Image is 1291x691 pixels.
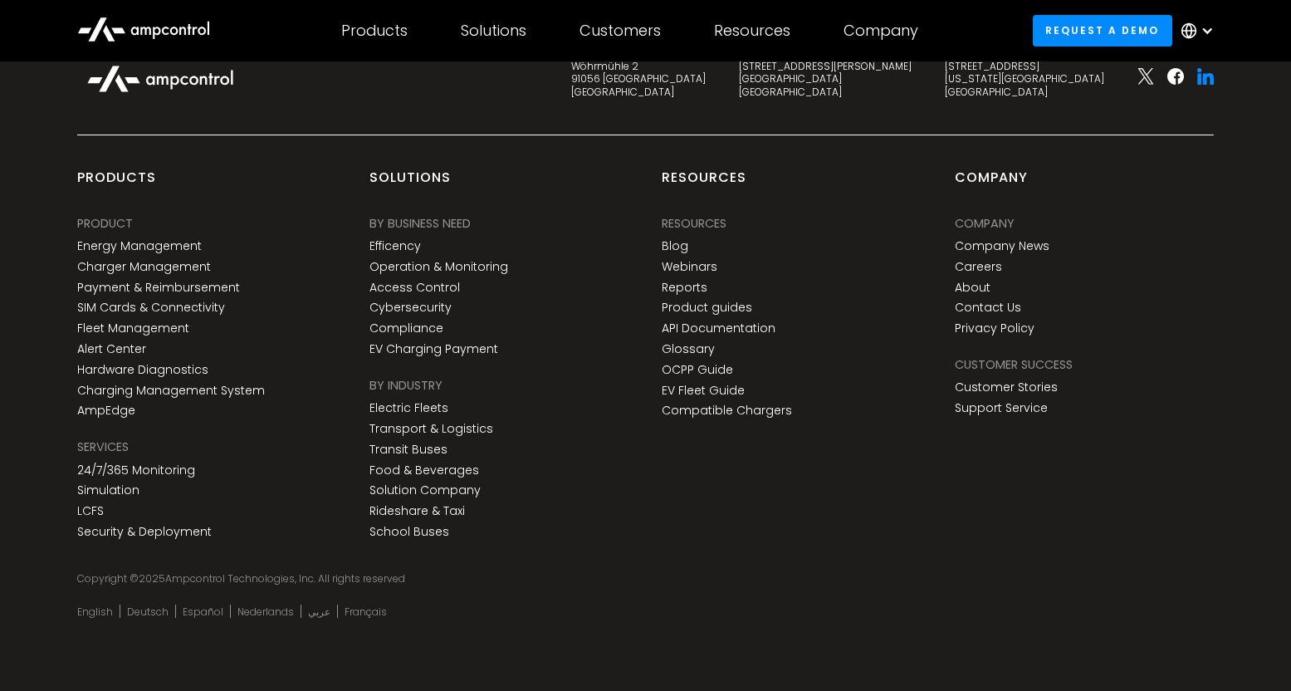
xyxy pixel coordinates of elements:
a: Payment & Reimbursement [77,281,240,295]
a: Nederlands [237,605,294,619]
div: Company [955,214,1015,233]
div: BY BUSINESS NEED [369,214,471,233]
div: Customers [579,22,661,40]
a: Energy Management [77,239,202,253]
a: Cybersecurity [369,301,452,315]
a: Reports [662,281,707,295]
div: Solutions [369,169,451,200]
div: Copyright © Ampcontrol Technologies, Inc. All rights reserved [77,572,1213,586]
a: OCPP Guide [662,363,733,377]
a: EV Fleet Guide [662,384,745,398]
a: Alert Center [77,342,146,356]
a: Charging Management System [77,384,265,398]
a: Privacy Policy [955,321,1034,336]
a: School Buses [369,525,449,539]
div: Products [341,22,408,40]
a: Blog [662,239,688,253]
a: Français [345,605,387,619]
a: About [955,281,990,295]
a: Contact Us [955,301,1021,315]
a: API Documentation [662,321,775,336]
a: Electric Fleets [369,401,448,415]
div: Resources [714,22,790,40]
a: Operation & Monitoring [369,260,508,274]
a: Request a demo [1033,15,1172,46]
a: Simulation [77,483,139,497]
a: EV Charging Payment [369,342,498,356]
a: عربي [308,605,330,619]
div: products [77,169,156,200]
a: Product guides [662,301,752,315]
div: Company [844,22,918,40]
div: Customer success [955,355,1073,374]
a: Access Control [369,281,460,295]
a: Solution Company [369,483,481,497]
a: AmpEdge [77,404,135,418]
a: Español [183,605,223,619]
a: Transport & Logistics [369,422,493,436]
a: Charger Management [77,260,211,274]
a: 24/7/365 Monitoring [77,463,195,478]
div: PRODUCT [77,214,133,233]
a: Transit Buses [369,443,447,457]
a: Compliance [369,321,443,336]
div: Solutions [461,22,526,40]
img: Ampcontrol Logo [77,56,243,101]
a: Company News [955,239,1049,253]
a: Customer Stories [955,380,1058,395]
a: Rideshare & Taxi [369,504,465,518]
a: Webinars [662,260,717,274]
a: LCFS [77,504,104,518]
div: Resources [662,214,726,233]
a: Food & Beverages [369,463,479,478]
div: SERVICES [77,438,129,456]
a: Deutsch [127,605,169,619]
span: 2025 [139,571,165,586]
div: BY INDUSTRY [369,376,443,395]
a: Careers [955,260,1002,274]
a: Hardware Diagnostics [77,363,208,377]
div: Company [955,169,1028,200]
a: SIM Cards & Connectivity [77,301,225,315]
a: Glossary [662,342,715,356]
a: English [77,605,113,619]
a: Compatible Chargers [662,404,792,418]
div: [STREET_ADDRESS] [US_STATE][GEOGRAPHIC_DATA] [GEOGRAPHIC_DATA] [945,60,1104,99]
a: Fleet Management [77,321,189,336]
a: Efficency [369,239,421,253]
div: Wöhrmühle 2 91056 [GEOGRAPHIC_DATA] [GEOGRAPHIC_DATA] [571,60,706,99]
div: Resources [662,169,746,200]
a: Security & Deployment [77,525,212,539]
a: Support Service [955,401,1048,415]
div: [STREET_ADDRESS][PERSON_NAME] [GEOGRAPHIC_DATA] [GEOGRAPHIC_DATA] [739,60,912,99]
